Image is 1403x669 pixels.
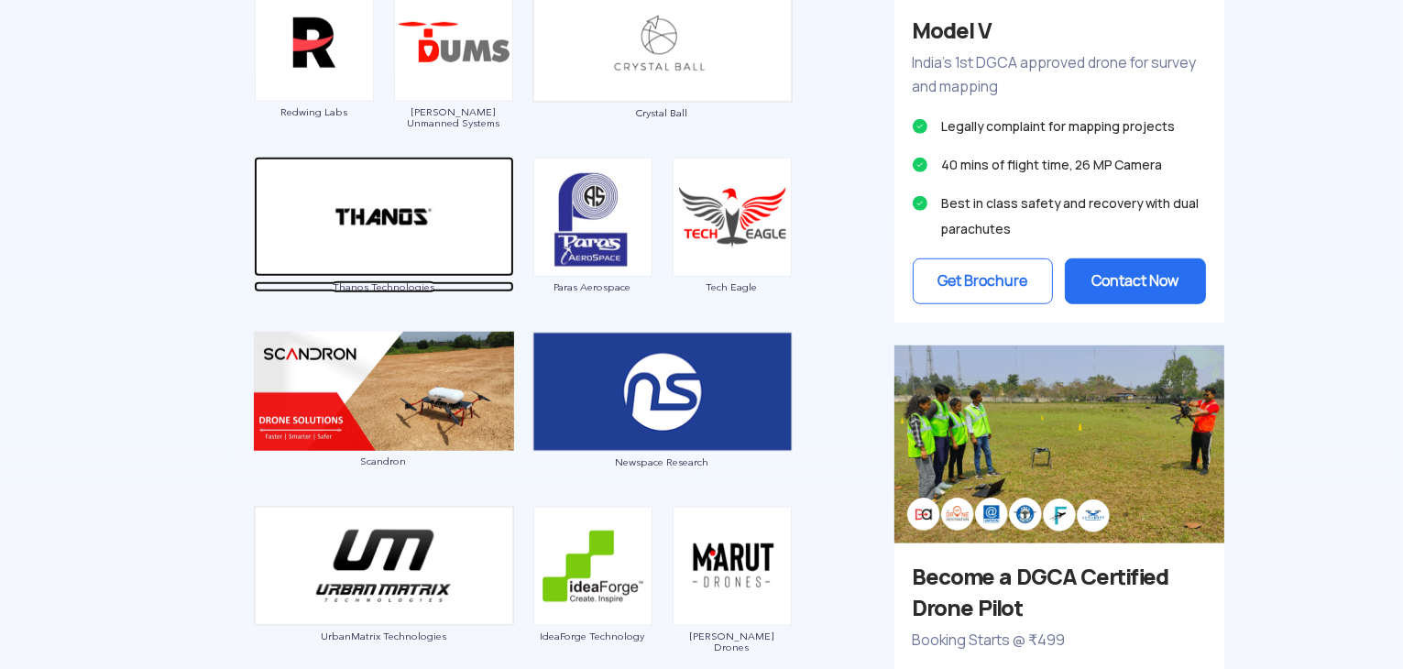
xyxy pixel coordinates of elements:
[254,208,514,293] a: Thanos Technologies
[913,51,1206,99] p: India’s 1st DGCA approved drone for survey and mapping
[913,629,1206,653] p: Booking Starts @ ₹499
[913,114,1206,139] li: Legally complaint for mapping projects
[393,106,514,128] span: [PERSON_NAME] Unmanned Systems
[913,191,1206,242] li: Best in class safety and recovery with dual parachutes
[672,281,793,292] span: Tech Eagle
[254,506,514,626] img: ic_urbanmatrix_double.png
[913,258,1054,304] button: Get Brochure
[673,507,792,626] img: ic_marutdrones.png
[254,157,514,277] img: ic_thanos_double.png
[533,507,652,626] img: ic_ideaforge.png
[1065,258,1206,304] button: Contact Now
[393,33,514,128] a: [PERSON_NAME] Unmanned Systems
[894,345,1224,543] img: bg_sideadtraining.png
[532,456,793,467] span: Newspace Research
[254,106,375,117] span: Redwing Labs
[532,107,793,118] span: Crystal Ball
[673,158,792,277] img: ic_techeagle.png
[254,382,514,466] a: Scandron
[254,33,375,117] a: Redwing Labs
[532,33,793,118] a: Crystal Ball
[254,455,514,466] span: Scandron
[913,152,1206,178] li: 40 mins of flight time, 26 MP Camera
[532,281,653,292] span: Paras Aerospace
[913,16,1206,47] h3: Model V
[672,631,793,653] span: [PERSON_NAME] Drones
[532,382,793,467] a: Newspace Research
[532,332,793,452] img: ic_newspace_double.png
[254,557,514,642] a: UrbanMatrix Technologies
[532,631,653,642] span: IdeaForge Technology
[532,208,653,292] a: Paras Aerospace
[254,631,514,642] span: UrbanMatrix Technologies
[254,332,514,451] img: img_scandron_double.png
[533,158,652,277] img: ic_paras.png
[913,562,1206,624] h3: Become a DGCA Certified Drone Pilot
[254,281,514,292] span: Thanos Technologies
[672,208,793,292] a: Tech Eagle
[532,557,653,642] a: IdeaForge Technology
